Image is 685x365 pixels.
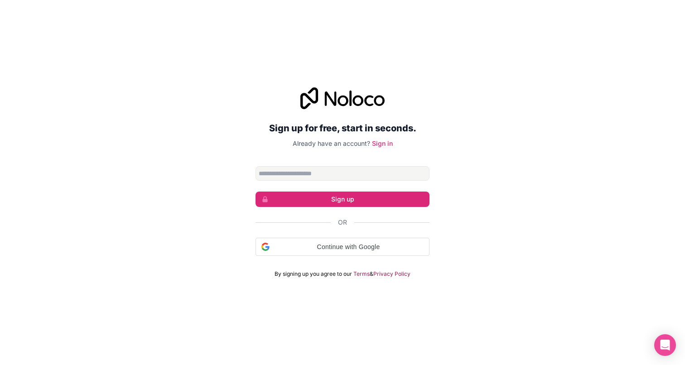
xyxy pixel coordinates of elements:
[273,242,424,252] span: Continue with Google
[372,139,393,147] a: Sign in
[256,120,429,136] h2: Sign up for free, start in seconds.
[256,192,429,207] button: Sign up
[256,238,429,256] div: Continue with Google
[338,218,347,227] span: Or
[256,166,429,181] input: Email address
[293,139,370,147] span: Already have an account?
[275,270,352,278] span: By signing up you agree to our
[373,270,410,278] a: Privacy Policy
[370,270,373,278] span: &
[353,270,370,278] a: Terms
[654,334,676,356] div: Open Intercom Messenger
